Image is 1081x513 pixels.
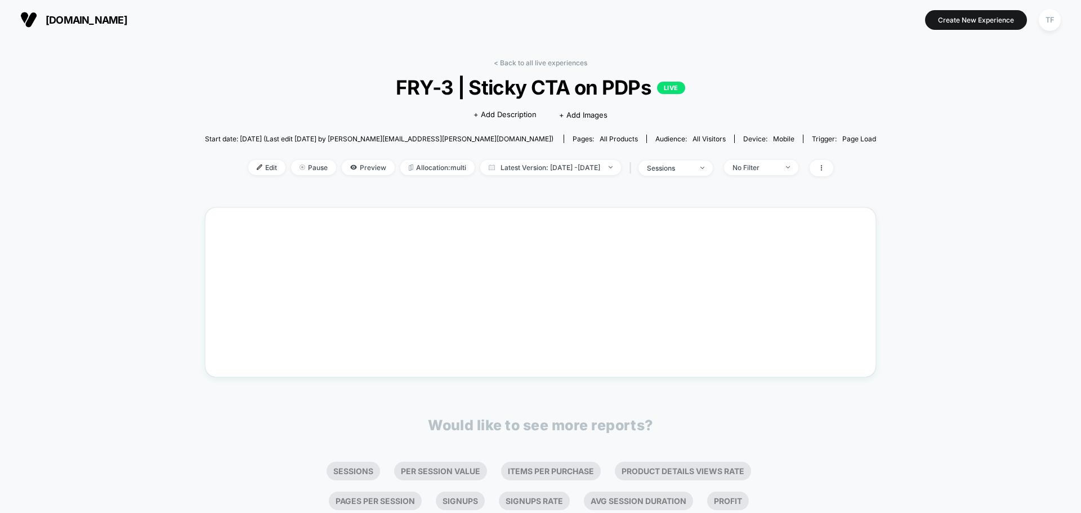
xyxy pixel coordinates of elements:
span: Edit [248,160,285,175]
div: sessions [647,164,692,172]
li: Profit [707,492,749,510]
button: Create New Experience [925,10,1027,30]
span: FRY-3 | Sticky CTA on PDPs [239,75,842,99]
img: calendar [489,164,495,170]
img: edit [257,164,262,170]
img: end [786,166,790,168]
span: + Add Description [474,109,537,121]
img: rebalance [409,164,413,171]
button: [DOMAIN_NAME] [17,11,131,29]
div: No Filter [732,163,778,172]
p: Would like to see more reports? [428,417,653,434]
span: mobile [773,135,794,143]
span: All Visitors [693,135,726,143]
button: TF [1035,8,1064,32]
p: LIVE [657,82,685,94]
span: + Add Images [559,110,607,119]
div: Pages: [573,135,638,143]
div: Audience: [655,135,726,143]
div: TF [1039,9,1061,31]
span: Page Load [842,135,876,143]
li: Signups Rate [499,492,570,510]
span: Latest Version: [DATE] - [DATE] [480,160,621,175]
li: Pages Per Session [329,492,422,510]
li: Avg Session Duration [584,492,693,510]
span: Allocation: multi [400,160,475,175]
span: [DOMAIN_NAME] [46,14,127,26]
span: Start date: [DATE] (Last edit [DATE] by [PERSON_NAME][EMAIL_ADDRESS][PERSON_NAME][DOMAIN_NAME]) [205,135,553,143]
span: Pause [291,160,336,175]
img: end [300,164,305,170]
img: Visually logo [20,11,37,28]
span: | [627,160,638,176]
img: end [700,167,704,169]
a: < Back to all live experiences [494,59,587,67]
div: Trigger: [812,135,876,143]
li: Items Per Purchase [501,462,601,480]
img: end [609,166,613,168]
li: Signups [436,492,485,510]
li: Sessions [327,462,380,480]
span: all products [600,135,638,143]
li: Per Session Value [394,462,487,480]
span: Preview [342,160,395,175]
li: Product Details Views Rate [615,462,751,480]
span: Device: [734,135,803,143]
